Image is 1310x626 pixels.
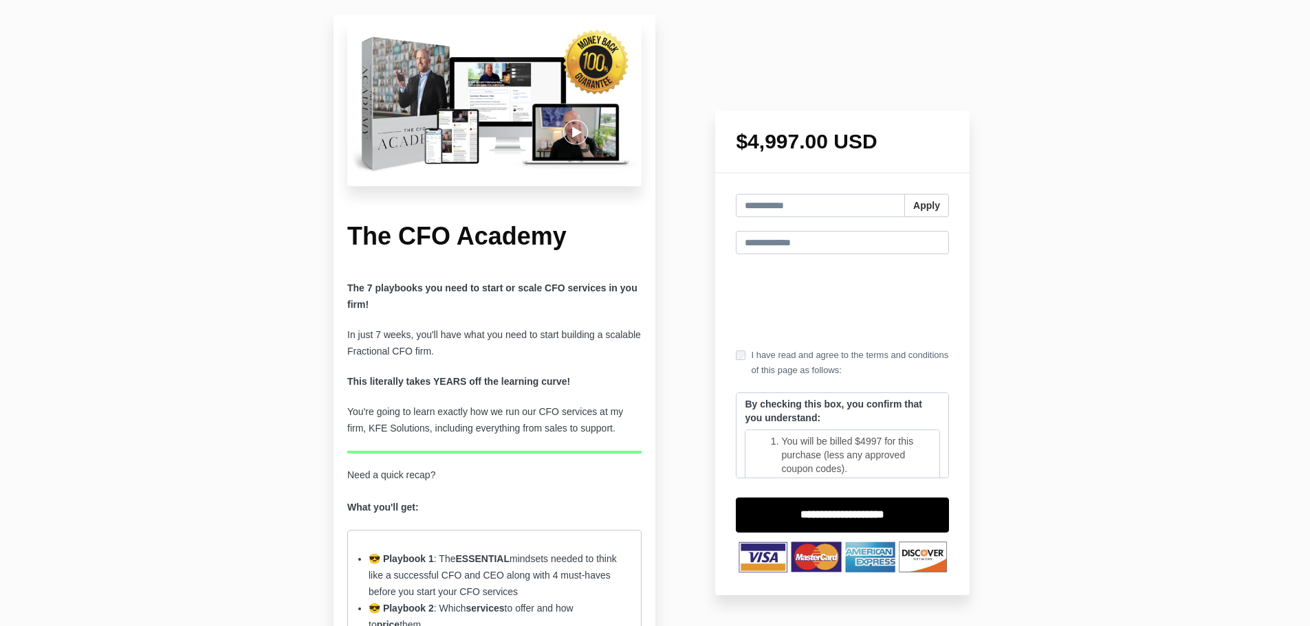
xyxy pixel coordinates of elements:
[347,21,642,186] img: c16be55-448c-d20c-6def-ad6c686240a2_Untitled_design-20.png
[347,221,642,253] h1: The CFO Academy
[347,502,419,513] strong: What you'll get:
[736,539,949,574] img: TNbqccpWSzOQmI4HNVXb_Untitled_design-53.png
[736,131,949,152] h1: $4,997.00 USD
[455,553,510,564] strong: ESSENTIAL
[347,282,637,310] b: The 7 playbooks you need to start or scale CFO services in you firm!
[745,399,921,423] strong: By checking this box, you confirm that you understand:
[347,467,642,517] p: Need a quick recap?
[347,327,642,360] p: In just 7 weeks, you'll have what you need to start building a scalable Fractional CFO firm.
[369,553,434,564] strong: 😎 Playbook 1
[369,603,434,614] strong: 😎 Playbook 2
[733,265,952,337] iframe: Secure payment input frame
[781,476,931,530] li: You will receive Playbook 1 at the time of purchase. The additional 6 playbooks will be released ...
[736,348,949,378] label: I have read and agree to the terms and conditions of this page as follows:
[347,404,642,437] p: You're going to learn exactly how we run our CFO services at my firm, KFE Solutions, including ev...
[369,551,620,601] li: : The mindsets needed to think like a successful CFO and CEO along with 4 must-haves before you s...
[904,194,949,217] button: Apply
[736,350,745,360] input: I have read and agree to the terms and conditions of this page as follows:
[781,434,931,476] li: You will be billed $4997 for this purchase (less any approved coupon codes).
[466,603,505,614] strong: services
[347,376,570,387] strong: This literally takes YEARS off the learning curve!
